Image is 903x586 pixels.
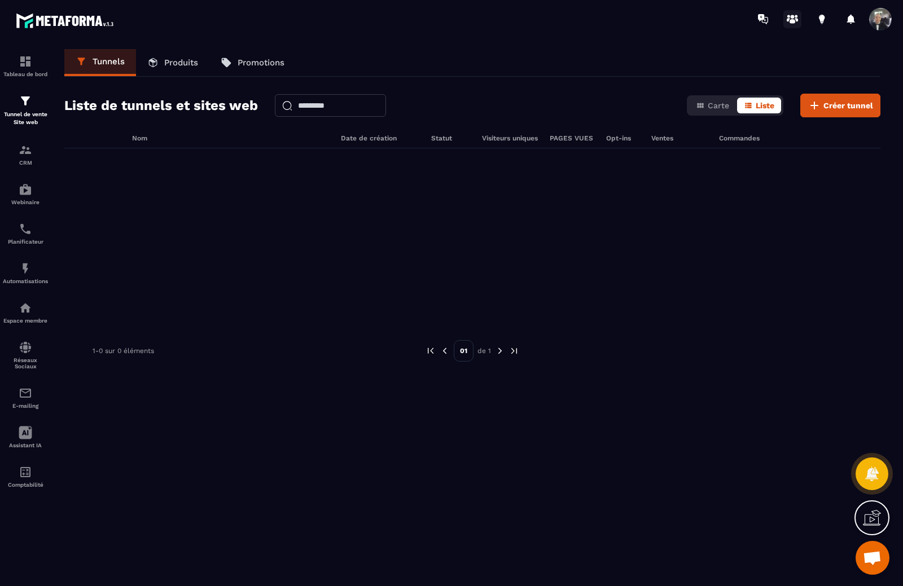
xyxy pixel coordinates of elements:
[756,101,774,110] span: Liste
[3,214,48,253] a: schedulerschedulerPlanificateur
[3,442,48,448] p: Assistant IA
[3,332,48,378] a: social-networksocial-networkRéseaux Sociaux
[3,111,48,126] p: Tunnel de vente Site web
[238,58,284,68] p: Promotions
[341,134,420,142] h6: Date de création
[3,239,48,245] p: Planificateur
[550,134,595,142] h6: PAGES VUES
[132,134,330,142] h6: Nom
[64,94,258,117] h2: Liste de tunnels et sites web
[3,174,48,214] a: automationsautomationsWebinaire
[708,101,729,110] span: Carte
[482,134,538,142] h6: Visiteurs uniques
[3,318,48,324] p: Espace membre
[800,94,880,117] button: Créer tunnel
[19,143,32,157] img: formation
[3,378,48,417] a: emailemailE-mailing
[19,262,32,275] img: automations
[3,278,48,284] p: Automatisations
[454,340,474,362] p: 01
[164,58,198,68] p: Produits
[3,417,48,457] a: Assistant IA
[651,134,708,142] h6: Ventes
[3,199,48,205] p: Webinaire
[495,346,505,356] img: next
[737,98,781,113] button: Liste
[606,134,640,142] h6: Opt-ins
[3,253,48,293] a: automationsautomationsAutomatisations
[19,94,32,108] img: formation
[19,183,32,196] img: automations
[823,100,873,111] span: Créer tunnel
[719,134,760,142] h6: Commandes
[856,541,889,575] div: Ouvrir le chat
[440,346,450,356] img: prev
[3,457,48,496] a: accountantaccountantComptabilité
[3,482,48,488] p: Comptabilité
[431,134,471,142] h6: Statut
[3,293,48,332] a: automationsautomationsEspace membre
[426,346,436,356] img: prev
[3,71,48,77] p: Tableau de bord
[93,347,154,355] p: 1-0 sur 0 éléments
[3,357,48,369] p: Réseaux Sociaux
[19,222,32,236] img: scheduler
[3,46,48,86] a: formationformationTableau de bord
[209,49,296,76] a: Promotions
[509,346,519,356] img: next
[19,465,32,479] img: accountant
[3,135,48,174] a: formationformationCRM
[3,160,48,166] p: CRM
[19,386,32,400] img: email
[19,55,32,68] img: formation
[477,346,491,355] p: de 1
[19,301,32,315] img: automations
[19,341,32,354] img: social-network
[136,49,209,76] a: Produits
[3,86,48,135] a: formationformationTunnel de vente Site web
[16,10,117,31] img: logo
[3,403,48,409] p: E-mailing
[93,56,125,67] p: Tunnels
[689,98,736,113] button: Carte
[64,49,136,76] a: Tunnels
